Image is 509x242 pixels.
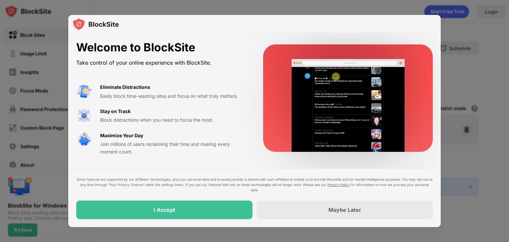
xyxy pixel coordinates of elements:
[76,132,92,148] img: value-safe-time.svg
[76,58,247,68] div: Take control of your online experience with BlockSite.
[100,92,247,100] div: Easily block time-wasting sites and focus on what truly matters.
[76,177,433,193] div: Some features are supported by our affiliates’ technologies, and your personal data and browsing ...
[100,116,247,124] div: Block distractions when you need to focus the most.
[154,207,175,213] div: I Accept
[327,183,350,187] a: Privacy Policy
[100,84,150,91] div: Eliminate Distractions
[76,108,92,124] img: value-focus.svg
[100,108,131,115] div: Stay on Track
[72,18,119,31] img: logo-blocksite.svg
[76,41,247,54] div: Welcome to BlockSite
[100,132,143,139] div: Maximize Your Day
[100,141,247,155] div: Join millions of users reclaiming their time and making every moment count.
[328,207,361,213] div: Maybe Later
[76,84,92,99] img: value-avoid-distractions.svg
